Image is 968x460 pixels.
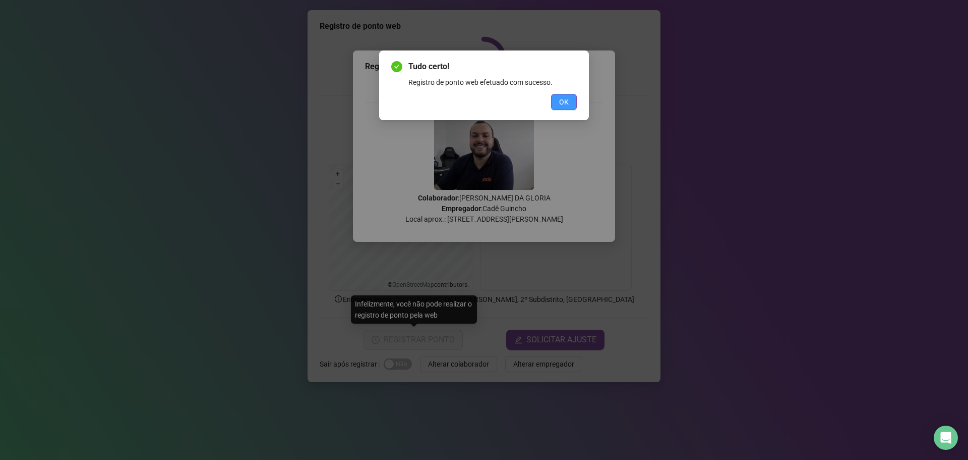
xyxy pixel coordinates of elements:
button: OK [551,94,577,110]
span: Tudo certo! [408,61,577,73]
span: OK [559,96,569,108]
span: check-circle [391,61,402,72]
div: Registro de ponto web efetuado com sucesso. [408,77,577,88]
div: Open Intercom Messenger [934,426,958,450]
